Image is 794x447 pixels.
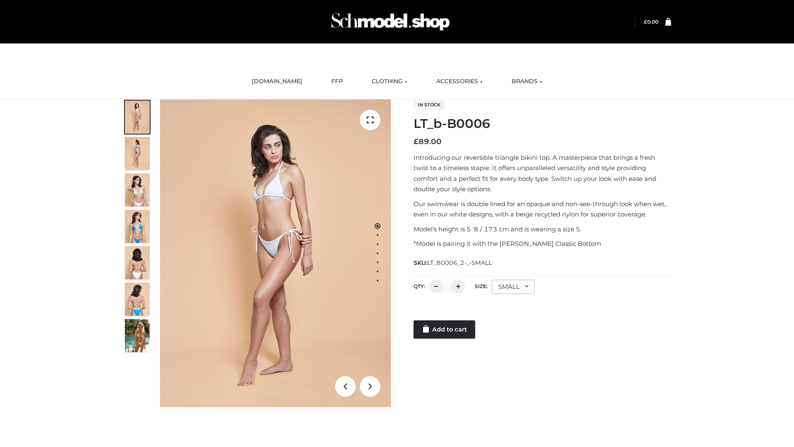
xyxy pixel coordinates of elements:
[644,19,647,25] span: £
[125,210,150,243] img: ArielClassicBikiniTop_CloudNine_AzureSky_OW114ECO_4-scaled.jpg
[414,320,475,339] a: Add to cart
[414,116,671,131] h1: LT_b-B0006
[414,152,671,195] p: Introducing our reversible triangle bikini top. A masterpiece that brings a fresh twist to a time...
[644,19,658,25] bdi: 0.00
[125,101,150,134] img: ArielClassicBikiniTop_CloudNine_AzureSky_OW114ECO_1-scaled.jpg
[125,283,150,316] img: ArielClassicBikiniTop_CloudNine_AzureSky_OW114ECO_8-scaled.jpg
[414,224,671,235] p: Model’s height is 5 ‘8 / 173 cm and is wearing a size S.
[160,99,391,407] img: ArielClassicBikiniTop_CloudNine_AzureSky_OW114ECO_1
[325,72,349,91] a: FFP
[430,72,489,91] a: ACCESSORIES
[328,5,452,38] img: Schmodel Admin 964
[475,283,488,289] label: Size:
[125,173,150,207] img: ArielClassicBikiniTop_CloudNine_AzureSky_OW114ECO_3-scaled.jpg
[414,258,493,268] span: SKU:
[366,72,414,91] a: CLOTHING
[427,259,492,267] span: LT_B0006_2-_-SMALL
[414,100,445,110] span: In stock
[246,72,309,91] a: [DOMAIN_NAME]
[125,137,150,170] img: ArielClassicBikiniTop_CloudNine_AzureSky_OW114ECO_2-scaled.jpg
[125,319,150,352] img: Arieltop_CloudNine_AzureSky2.jpg
[492,280,535,294] div: SMALL
[644,19,658,25] a: £0.00
[505,72,548,91] a: BRANDS
[414,199,671,220] p: Our swimwear is double lined for an opaque and non-see-through look when wet, even in our white d...
[414,238,671,249] p: *Model is pairing it with the [PERSON_NAME] Classic Bottom
[125,246,150,279] img: ArielClassicBikiniTop_CloudNine_AzureSky_OW114ECO_7-scaled.jpg
[414,137,442,146] bdi: 89.00
[414,283,425,289] label: QTY:
[414,137,419,146] span: £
